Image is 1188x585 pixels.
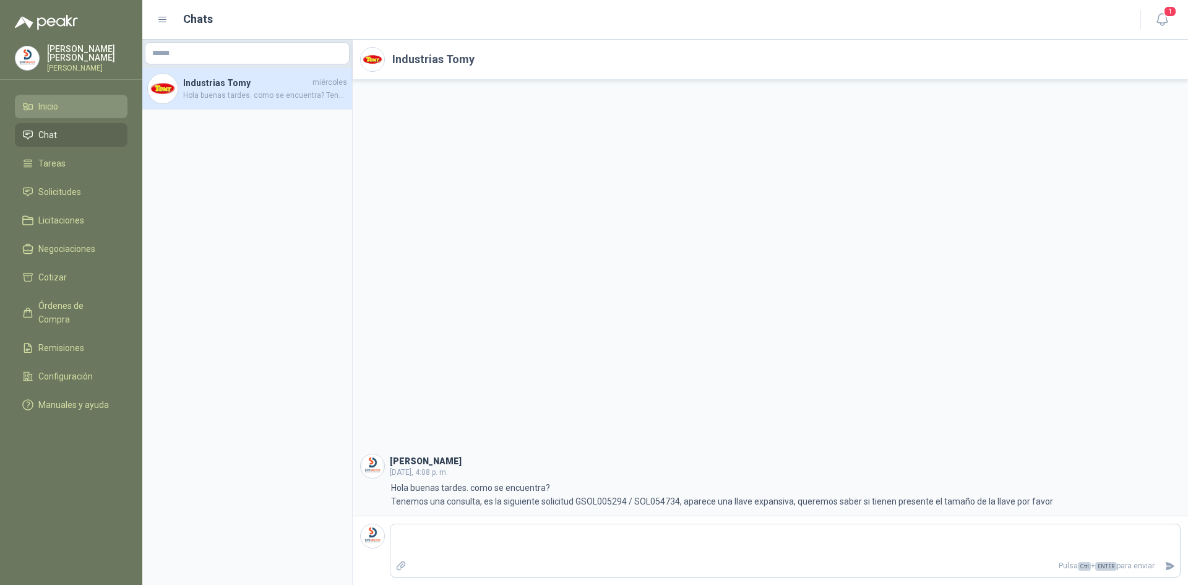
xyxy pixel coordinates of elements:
[15,152,127,175] a: Tareas
[183,76,310,90] h4: Industrias Tomy
[15,209,127,232] a: Licitaciones
[411,555,1160,577] p: Pulsa + para enviar
[38,271,67,284] span: Cotizar
[1095,562,1117,571] span: ENTER
[38,128,57,142] span: Chat
[1160,555,1180,577] button: Enviar
[15,393,127,417] a: Manuales y ayuda
[15,336,127,360] a: Remisiones
[38,370,93,383] span: Configuración
[15,123,127,147] a: Chat
[1163,6,1177,17] span: 1
[15,180,127,204] a: Solicitudes
[142,68,352,110] a: Company LogoIndustrias TomymiércolesHola buenas tardes. como se encuentra? Tenemos una consulta, ...
[312,77,347,89] span: miércoles
[38,398,109,412] span: Manuales y ayuda
[183,11,213,28] h1: Chats
[1151,9,1173,31] button: 1
[390,458,462,465] h3: [PERSON_NAME]
[38,299,116,326] span: Órdenes de Compra
[47,45,127,62] p: [PERSON_NAME] [PERSON_NAME]
[15,15,78,30] img: Logo peakr
[361,454,384,478] img: Company Logo
[15,294,127,331] a: Órdenes de Compra
[390,468,448,477] span: [DATE], 4:08 p. m.
[38,242,95,256] span: Negociaciones
[148,74,178,103] img: Company Logo
[392,51,475,68] h2: Industrias Tomy
[15,95,127,118] a: Inicio
[15,237,127,261] a: Negociaciones
[361,48,384,71] img: Company Logo
[390,555,411,577] label: Adjuntar archivos
[38,157,66,170] span: Tareas
[391,481,1053,508] p: Hola buenas tardes. como se encuentra? Tenemos una consulta, es la siguiente solicitud GSOL005294...
[1078,562,1091,571] span: Ctrl
[15,365,127,388] a: Configuración
[38,185,81,199] span: Solicitudes
[47,64,127,72] p: [PERSON_NAME]
[183,90,347,102] span: Hola buenas tardes. como se encuentra? Tenemos una consulta, es la siguiente solicitud GSOL005294...
[38,341,84,355] span: Remisiones
[15,46,39,70] img: Company Logo
[38,100,58,113] span: Inicio
[15,266,127,289] a: Cotizar
[38,214,84,227] span: Licitaciones
[361,524,384,548] img: Company Logo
